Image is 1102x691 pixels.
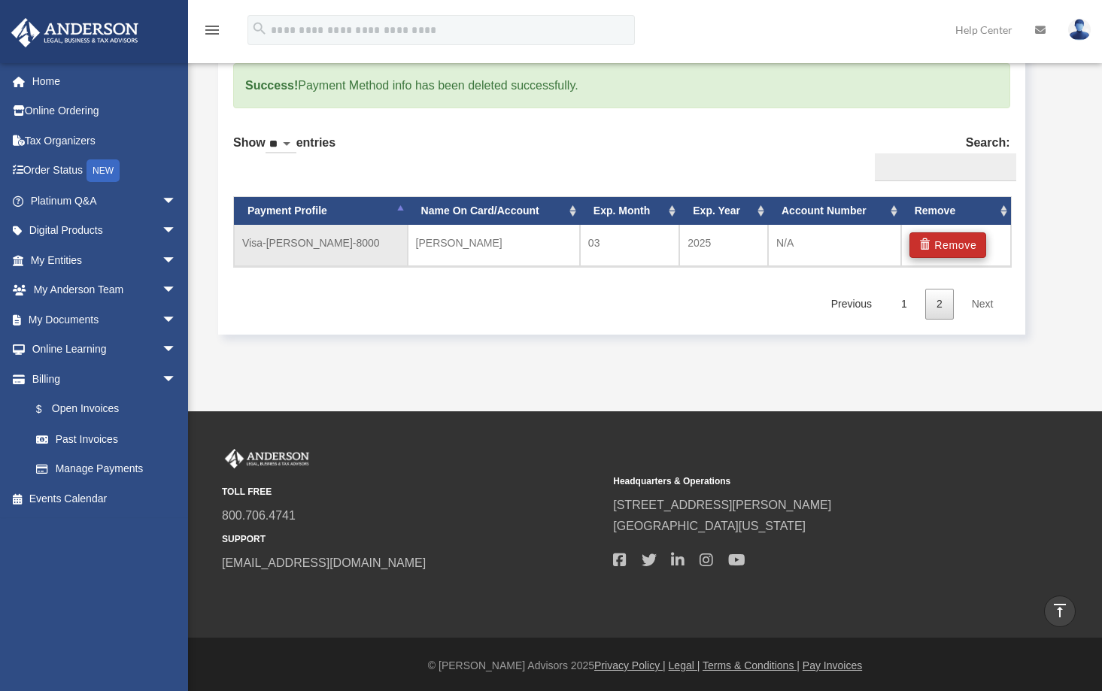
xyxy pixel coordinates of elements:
td: N/A [768,225,901,266]
td: [PERSON_NAME] [408,225,580,266]
td: Visa-[PERSON_NAME]-8000 [234,225,408,266]
small: Headquarters & Operations [613,474,994,489]
div: NEW [87,159,120,182]
a: Online Learningarrow_drop_down [11,335,199,365]
small: TOLL FREE [222,484,603,500]
span: $ [44,400,52,419]
a: Past Invoices [21,424,199,454]
img: Anderson Advisors Platinum Portal [222,449,312,468]
img: User Pic [1068,19,1091,41]
span: arrow_drop_down [162,275,192,306]
a: Online Ordering [11,96,199,126]
select: Showentries [266,136,296,153]
a: Tax Organizers [11,126,199,156]
a: Billingarrow_drop_down [11,364,199,394]
td: 2025 [679,225,768,266]
td: 03 [580,225,679,266]
a: Privacy Policy | [594,659,666,671]
th: Exp. Month: activate to sort column ascending [580,197,679,225]
th: Exp. Year: activate to sort column ascending [679,197,768,225]
a: Platinum Q&Aarrow_drop_down [11,186,199,216]
i: vertical_align_top [1051,602,1069,620]
a: 800.706.4741 [222,509,296,522]
a: [EMAIL_ADDRESS][DOMAIN_NAME] [222,556,426,569]
th: Name On Card/Account: activate to sort column ascending [408,197,580,225]
label: Search: [869,132,1010,182]
a: Manage Payments [21,454,192,484]
label: Show entries [233,132,335,168]
a: menu [203,26,221,39]
a: 2 [925,289,954,320]
span: arrow_drop_down [162,364,192,395]
a: 1 [890,289,918,320]
span: arrow_drop_down [162,305,192,335]
i: search [251,20,268,37]
div: © [PERSON_NAME] Advisors 2025 [188,656,1102,675]
a: Previous [820,289,883,320]
input: Search: [875,153,1016,182]
a: Digital Productsarrow_drop_down [11,216,199,246]
span: arrow_drop_down [162,245,192,276]
span: arrow_drop_down [162,186,192,217]
strong: Success! [245,79,298,92]
img: Anderson Advisors Platinum Portal [7,18,143,47]
a: My Entitiesarrow_drop_down [11,245,199,275]
a: vertical_align_top [1044,596,1076,627]
a: Home [11,66,199,96]
a: [STREET_ADDRESS][PERSON_NAME] [613,499,831,511]
a: $Open Invoices [21,394,199,425]
i: menu [203,21,221,39]
th: Payment Profile: activate to sort column descending [234,197,408,225]
small: SUPPORT [222,532,603,547]
a: Next [961,289,1005,320]
button: Remove [909,232,987,258]
a: My Documentsarrow_drop_down [11,305,199,335]
a: Legal | [669,659,700,671]
span: arrow_drop_down [162,335,192,365]
a: Terms & Conditions | [703,659,800,671]
a: Pay Invoices [803,659,862,671]
span: arrow_drop_down [162,216,192,247]
a: Order StatusNEW [11,156,199,186]
a: Events Calendar [11,483,199,514]
div: Payment Method info has been deleted successfully. [233,63,1010,108]
a: [GEOGRAPHIC_DATA][US_STATE] [613,520,806,532]
th: Account Number: activate to sort column ascending [768,197,901,225]
a: My Anderson Teamarrow_drop_down [11,275,199,305]
th: Remove: activate to sort column ascending [901,197,1011,225]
